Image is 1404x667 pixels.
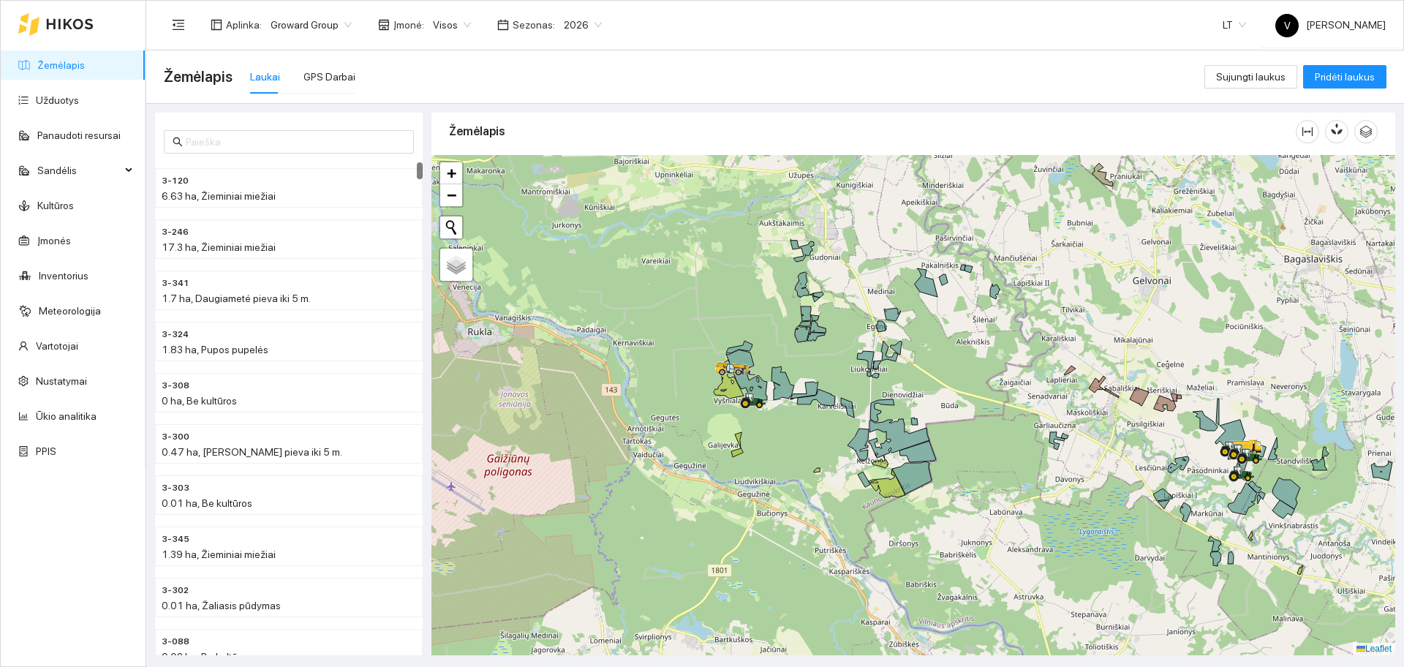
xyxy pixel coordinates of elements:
span: calendar [497,19,509,31]
button: Pridėti laukus [1303,65,1386,88]
span: Žemėlapis [164,65,233,88]
span: 3-308 [162,379,189,393]
span: 3-300 [162,430,189,444]
span: 0.01 ha, Žaliasis pūdymas [162,600,281,611]
span: Sezonas : [513,17,555,33]
a: Pridėti laukus [1303,71,1386,83]
div: GPS Darbai [303,69,355,85]
span: 3-120 [162,174,189,188]
a: Užduotys [36,94,79,106]
div: Žemėlapis [449,110,1296,152]
span: 3-345 [162,532,189,546]
a: Zoom in [440,162,462,184]
a: Panaudoti resursai [37,129,121,141]
a: Nustatymai [36,375,87,387]
span: 3-302 [162,584,189,598]
a: Vartotojai [36,340,78,352]
span: LT [1223,14,1246,36]
span: Groward Group [271,14,352,36]
span: 2026 [564,14,602,36]
span: menu-fold [172,18,185,31]
a: Leaflet [1356,644,1392,654]
span: 17.3 ha, Žieminiai miežiai [162,241,276,253]
span: 3-324 [162,328,189,342]
span: 3-341 [162,276,189,290]
a: Kultūros [37,200,74,211]
span: search [173,137,183,147]
a: Meteorologija [39,305,101,317]
a: Zoom out [440,184,462,206]
span: Įmonė : [393,17,424,33]
span: Pridėti laukus [1315,69,1375,85]
span: [PERSON_NAME] [1275,19,1386,31]
span: Sujungti laukus [1216,69,1286,85]
span: Aplinka : [226,17,262,33]
span: shop [378,19,390,31]
span: 3-246 [162,225,189,239]
span: 0.02 ha, Be kultūros [162,651,252,663]
button: menu-fold [164,10,193,39]
span: 0 ha, Be kultūros [162,395,237,407]
span: 6.63 ha, Žieminiai miežiai [162,190,276,202]
span: 3-088 [162,635,189,649]
span: 1.83 ha, Pupos pupelės [162,344,268,355]
a: Sujungti laukus [1204,71,1297,83]
a: Ūkio analitika [36,410,97,422]
span: − [447,186,456,204]
span: V [1284,14,1291,37]
button: column-width [1296,120,1319,143]
button: Sujungti laukus [1204,65,1297,88]
div: Laukai [250,69,280,85]
a: PPIS [36,445,56,457]
button: Initiate a new search [440,216,462,238]
span: 3-303 [162,481,189,495]
span: + [447,164,456,182]
span: 1.39 ha, Žieminiai miežiai [162,549,276,560]
a: Žemėlapis [37,59,85,71]
input: Paieška [186,134,405,150]
a: Layers [440,249,472,281]
span: Sandėlis [37,156,121,185]
span: Visos [433,14,471,36]
a: Įmonės [37,235,71,246]
span: column-width [1297,126,1318,137]
span: 0.47 ha, [PERSON_NAME] pieva iki 5 m. [162,446,342,458]
span: 0.01 ha, Be kultūros [162,497,252,509]
span: layout [211,19,222,31]
span: 1.7 ha, Daugiametė pieva iki 5 m. [162,293,311,304]
a: Inventorius [39,270,88,282]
